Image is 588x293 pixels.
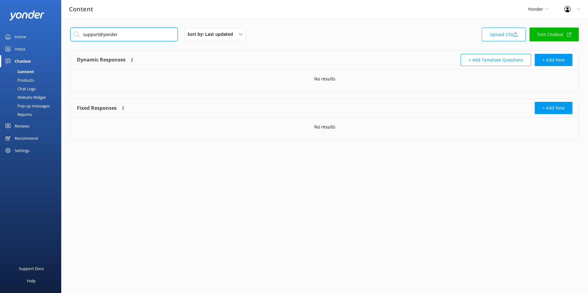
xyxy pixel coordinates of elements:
button: + Add New [535,102,572,114]
div: Chat Logs [4,84,36,93]
span: Yonder [528,6,543,12]
button: + Add Template Questions [461,54,531,66]
div: Content [4,67,34,76]
a: Products [4,76,61,84]
input: Search all Chatbot Content [70,28,178,41]
a: Upload CSV [482,28,526,41]
img: yonder-white-logo.png [9,10,44,20]
div: Settings [15,144,29,157]
a: Website Widget [4,93,61,102]
a: Content [4,67,61,76]
h4: Fixed Responses [77,102,117,114]
span: Sort by: Last updated [187,31,237,38]
a: Pop-up messages [4,102,61,110]
a: Test Chatbot [530,28,579,41]
h4: Dynamic Responses [77,54,126,66]
div: Reports [4,110,32,119]
div: Pop-up messages [4,102,50,110]
div: Recommend [15,132,38,144]
p: No results [314,124,335,130]
p: No results [314,76,335,82]
div: Support Docs [19,262,44,275]
div: Home [15,31,26,43]
div: Reviews [15,120,29,132]
a: Reports [4,110,61,119]
div: Chatbot [15,55,31,67]
a: Chat Logs [4,84,61,93]
button: + Add New [535,54,572,66]
div: Website Widget [4,93,46,102]
div: Inbox [15,43,25,55]
h3: Content [69,4,93,14]
div: Help [27,275,36,287]
div: Products [4,76,34,84]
